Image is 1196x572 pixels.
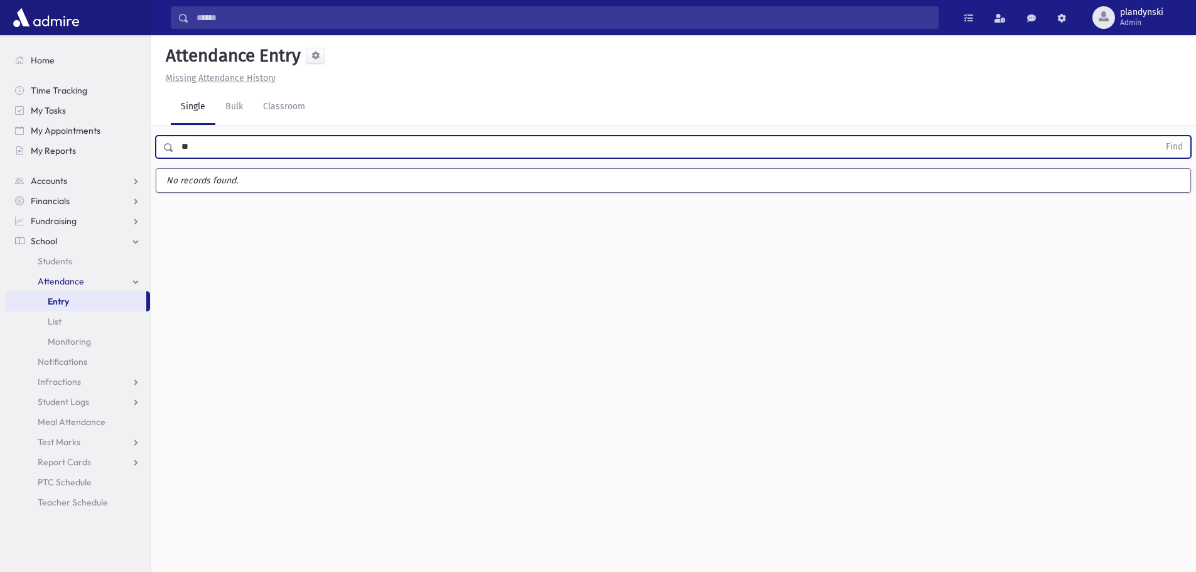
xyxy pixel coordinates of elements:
[5,100,150,121] a: My Tasks
[156,169,1190,192] label: No records found.
[31,145,76,156] span: My Reports
[38,256,72,267] span: Students
[189,6,938,29] input: Search
[5,472,150,492] a: PTC Schedule
[1120,8,1163,18] span: plandynski
[5,311,150,332] a: List
[38,416,105,428] span: Meal Attendance
[1120,18,1163,28] span: Admin
[215,90,253,125] a: Bulk
[1158,136,1190,158] button: Find
[5,332,150,352] a: Monitoring
[31,215,77,227] span: Fundraising
[48,336,91,347] span: Monitoring
[171,90,215,125] a: Single
[31,55,55,66] span: Home
[38,497,108,508] span: Teacher Schedule
[31,125,100,136] span: My Appointments
[38,376,81,387] span: Infractions
[253,90,315,125] a: Classroom
[38,356,87,367] span: Notifications
[5,211,150,231] a: Fundraising
[10,5,82,30] img: AdmirePro
[31,235,57,247] span: School
[5,352,150,372] a: Notifications
[48,296,69,307] span: Entry
[5,141,150,161] a: My Reports
[5,291,146,311] a: Entry
[5,452,150,472] a: Report Cards
[5,372,150,392] a: Infractions
[38,276,84,287] span: Attendance
[38,477,92,488] span: PTC Schedule
[31,195,70,207] span: Financials
[38,396,89,407] span: Student Logs
[5,171,150,191] a: Accounts
[5,121,150,141] a: My Appointments
[5,251,150,271] a: Students
[5,191,150,211] a: Financials
[161,45,301,67] h5: Attendance Entry
[48,316,62,327] span: List
[5,432,150,452] a: Test Marks
[5,80,150,100] a: Time Tracking
[38,456,91,468] span: Report Cards
[166,73,276,84] u: Missing Attendance History
[5,392,150,412] a: Student Logs
[161,73,276,84] a: Missing Attendance History
[5,50,150,70] a: Home
[5,271,150,291] a: Attendance
[31,175,67,186] span: Accounts
[31,85,87,96] span: Time Tracking
[5,492,150,512] a: Teacher Schedule
[38,436,80,448] span: Test Marks
[31,105,66,116] span: My Tasks
[5,412,150,432] a: Meal Attendance
[5,231,150,251] a: School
